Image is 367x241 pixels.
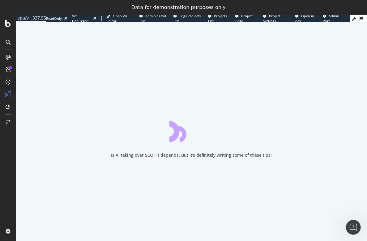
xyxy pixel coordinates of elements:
[139,14,166,23] span: Admin Crawl List
[111,152,272,158] div: Is AI taking over SEO? It depends. But it’s definitely writing some of these tips!
[16,15,46,21] div: spa/v1.337.55
[107,14,127,23] span: Open Viz Editor
[235,14,253,23] span: Project Page
[16,15,46,22] a: spa/v1.337.55
[263,14,291,23] a: Project Settings
[46,16,63,21] div: ReadOnly:
[346,220,361,235] iframe: Intercom live chat
[131,4,226,11] div: Data for demonstration purposes only
[139,14,169,23] a: Admin Crawl List
[295,14,318,23] a: Open in dev
[263,14,280,23] span: Project Settings
[295,14,314,23] span: Open in dev
[208,14,227,23] span: Projects List
[323,14,345,23] a: Admin Page
[173,14,201,23] span: Logs Projects List
[208,14,231,23] a: Projects List
[107,14,135,23] a: Open Viz Editor
[323,14,339,23] span: Admin Page
[173,14,203,23] a: Logs Projects List
[72,14,92,23] div: Viz Debugger:
[169,120,214,142] div: animation
[235,14,258,23] a: Project Page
